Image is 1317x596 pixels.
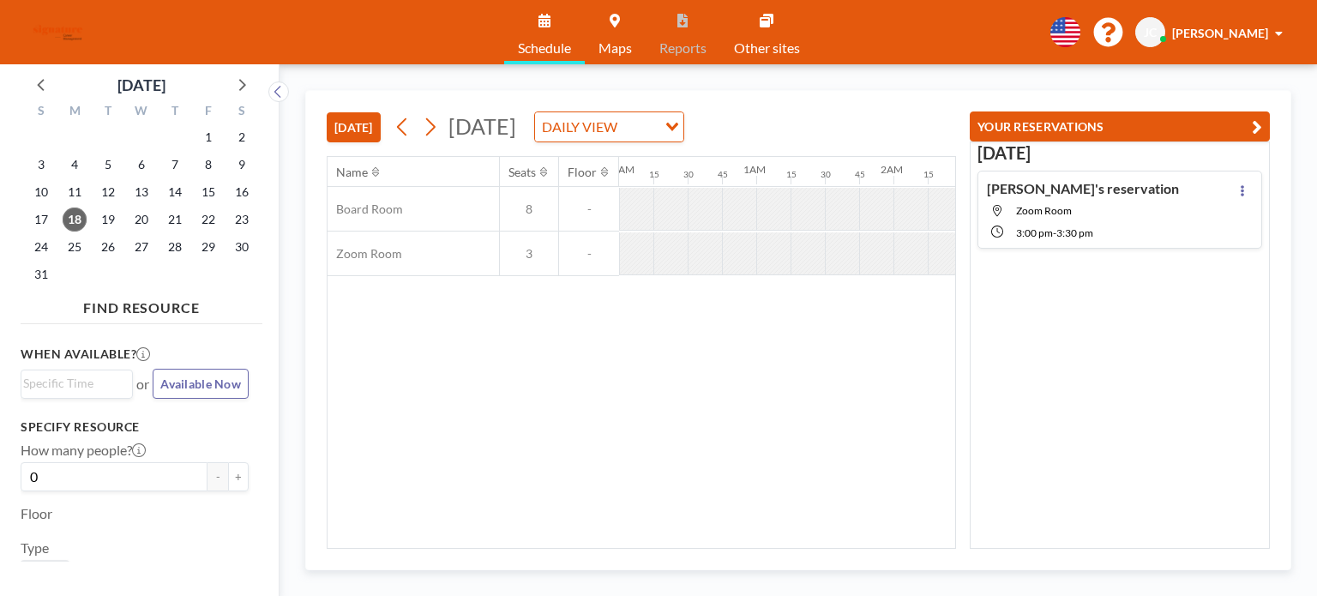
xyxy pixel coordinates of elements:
[63,208,87,232] span: Monday, August 18, 2025
[500,202,558,217] span: 8
[23,374,123,393] input: Search for option
[606,163,634,176] div: 12AM
[559,246,619,262] span: -
[518,41,571,55] span: Schedule
[196,235,220,259] span: Friday, August 29, 2025
[683,169,694,180] div: 30
[125,101,159,123] div: W
[559,202,619,217] span: -
[129,153,153,177] span: Wednesday, August 6, 2025
[230,153,254,177] span: Saturday, August 9, 2025
[196,153,220,177] span: Friday, August 8, 2025
[153,369,249,399] button: Available Now
[96,153,120,177] span: Tuesday, August 5, 2025
[29,153,53,177] span: Sunday, August 3, 2025
[58,101,92,123] div: M
[163,208,187,232] span: Thursday, August 21, 2025
[21,505,52,522] label: Floor
[659,41,707,55] span: Reports
[117,73,165,97] div: [DATE]
[622,116,655,138] input: Search for option
[1056,226,1093,239] span: 3:30 PM
[508,165,536,180] div: Seats
[207,462,228,491] button: -
[336,165,368,180] div: Name
[743,163,766,176] div: 1AM
[230,208,254,232] span: Saturday, August 23, 2025
[29,208,53,232] span: Sunday, August 17, 2025
[96,180,120,204] span: Tuesday, August 12, 2025
[328,246,402,262] span: Zoom Room
[987,180,1179,197] h4: [PERSON_NAME]'s reservation
[29,262,53,286] span: Sunday, August 31, 2025
[786,169,797,180] div: 15
[158,101,191,123] div: T
[21,442,146,459] label: How many people?
[163,153,187,177] span: Thursday, August 7, 2025
[855,169,865,180] div: 45
[29,235,53,259] span: Sunday, August 24, 2025
[21,539,49,557] label: Type
[1016,226,1053,239] span: 3:00 PM
[129,180,153,204] span: Wednesday, August 13, 2025
[881,163,903,176] div: 2AM
[649,169,659,180] div: 15
[196,125,220,149] span: Friday, August 1, 2025
[568,165,597,180] div: Floor
[977,142,1262,164] h3: [DATE]
[230,235,254,259] span: Saturday, August 30, 2025
[535,112,683,141] div: Search for option
[129,208,153,232] span: Wednesday, August 20, 2025
[27,15,88,50] img: organization-logo
[598,41,632,55] span: Maps
[970,111,1270,141] button: YOUR RESERVATIONS
[1053,226,1056,239] span: -
[1172,26,1268,40] span: [PERSON_NAME]
[230,125,254,149] span: Saturday, August 2, 2025
[25,101,58,123] div: S
[63,180,87,204] span: Monday, August 11, 2025
[500,246,558,262] span: 3
[21,292,262,316] h4: FIND RESOURCE
[92,101,125,123] div: T
[29,180,53,204] span: Sunday, August 10, 2025
[63,235,87,259] span: Monday, August 25, 2025
[160,376,241,391] span: Available Now
[191,101,225,123] div: F
[196,208,220,232] span: Friday, August 22, 2025
[225,101,258,123] div: S
[734,41,800,55] span: Other sites
[327,112,381,142] button: [DATE]
[63,153,87,177] span: Monday, August 4, 2025
[718,169,728,180] div: 45
[448,113,516,139] span: [DATE]
[328,202,403,217] span: Board Room
[136,376,149,393] span: or
[21,419,249,435] h3: Specify resource
[96,208,120,232] span: Tuesday, August 19, 2025
[163,235,187,259] span: Thursday, August 28, 2025
[821,169,831,180] div: 30
[228,462,249,491] button: +
[230,180,254,204] span: Saturday, August 16, 2025
[923,169,934,180] div: 15
[21,370,132,396] div: Search for option
[538,116,621,138] span: DAILY VIEW
[1016,204,1072,217] span: Zoom Room
[163,180,187,204] span: Thursday, August 14, 2025
[196,180,220,204] span: Friday, August 15, 2025
[129,235,153,259] span: Wednesday, August 27, 2025
[96,235,120,259] span: Tuesday, August 26, 2025
[1144,25,1157,40] span: JC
